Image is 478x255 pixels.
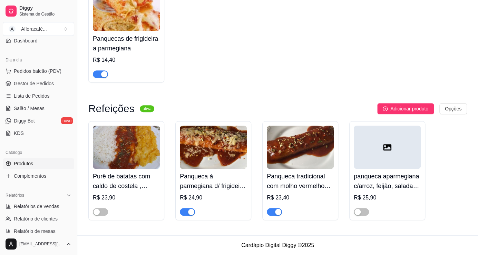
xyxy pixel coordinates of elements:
a: Produtos [3,158,74,169]
button: Pedidos balcão (PDV) [3,66,74,77]
span: Produtos [14,160,33,167]
span: Diggy Bot [14,117,35,124]
div: R$ 23,90 [93,194,160,202]
img: product-image [267,126,334,169]
button: Adicionar produto [377,103,434,114]
div: Afloracafé ... [21,26,47,32]
a: DiggySistema de Gestão [3,3,74,19]
a: Relatórios de vendas [3,201,74,212]
span: Dashboard [14,37,38,44]
img: product-image [180,126,247,169]
a: KDS [3,128,74,139]
button: Opções [439,103,467,114]
sup: ativa [140,105,154,112]
span: plus-circle [383,106,388,111]
span: Adicionar produto [390,105,428,112]
h4: panqueca aparmegiana c/arroz, feijão, salada e batata palha [354,171,421,191]
a: Diggy Botnovo [3,115,74,126]
h4: Purê de batatas com caldo de costela , panqueca de carne ou frango , arroz e salada [93,171,160,191]
span: A [9,26,16,32]
a: Complementos [3,170,74,182]
div: Dia a dia [3,55,74,66]
img: product-image [93,126,160,169]
button: [EMAIL_ADDRESS][DOMAIN_NAME] [3,236,74,252]
div: Catálogo [3,147,74,158]
a: Dashboard [3,35,74,46]
span: Relatório de mesas [14,228,56,235]
div: R$ 14,40 [93,56,160,64]
footer: Cardápio Digital Diggy © 2025 [77,235,478,255]
a: Lista de Pedidos [3,90,74,101]
span: KDS [14,130,24,137]
span: Sistema de Gestão [19,11,71,17]
a: Gestor de Pedidos [3,78,74,89]
button: Select a team [3,22,74,36]
h3: Refeições [88,105,134,113]
span: Relatório de clientes [14,215,58,222]
div: R$ 23,40 [267,194,334,202]
h4: Panqueca à parmegiana d/ frigideira com arroz , batata palha e salada [180,171,247,191]
a: Relatório de clientes [3,213,74,224]
span: Relatórios de vendas [14,203,59,210]
a: Salão / Mesas [3,103,74,114]
h4: Panqueca tradicional com molho vermelho d/frigideira , acompanha arroz feijão e salada [267,171,334,191]
span: Lista de Pedidos [14,92,50,99]
h4: Panquecas de frigideira a parmegiana [93,34,160,53]
span: Relatórios [6,193,24,198]
span: Complementos [14,173,46,179]
span: Opções [445,105,461,112]
div: R$ 25,90 [354,194,421,202]
span: Gestor de Pedidos [14,80,54,87]
span: Salão / Mesas [14,105,45,112]
div: R$ 24,90 [180,194,247,202]
span: [EMAIL_ADDRESS][DOMAIN_NAME] [19,241,63,247]
span: Diggy [19,5,71,11]
a: Relatório de mesas [3,226,74,237]
span: Pedidos balcão (PDV) [14,68,61,75]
